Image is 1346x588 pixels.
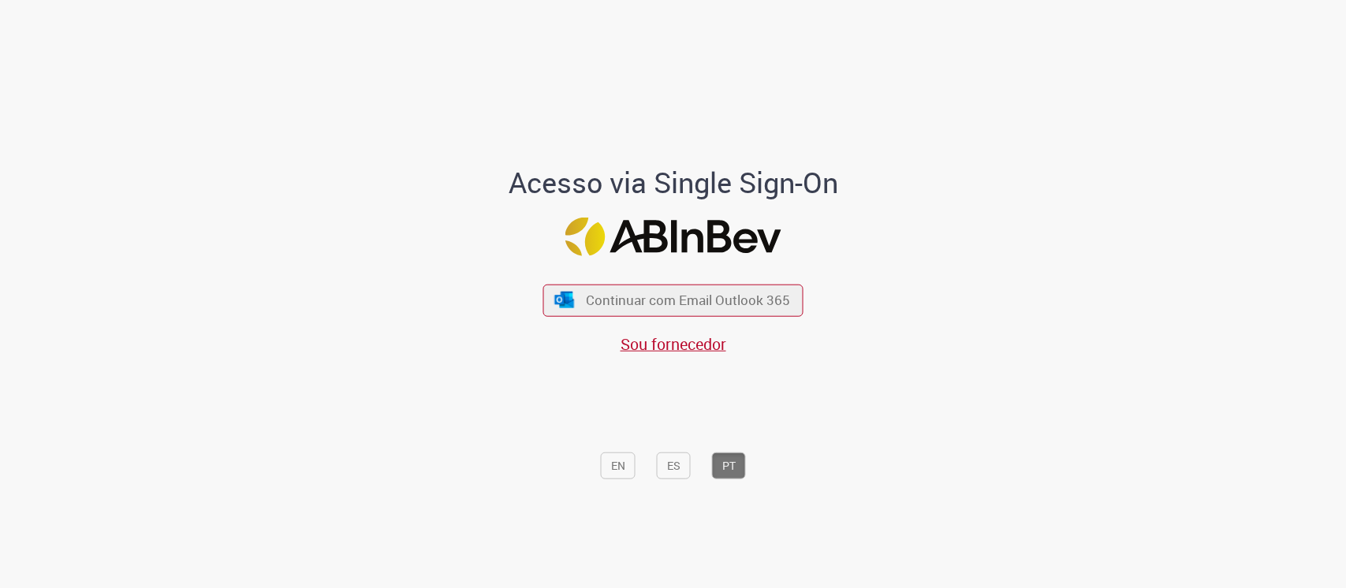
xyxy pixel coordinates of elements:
[601,452,636,478] button: EN
[621,333,726,354] a: Sou fornecedor
[553,292,575,308] img: ícone Azure/Microsoft 360
[657,452,691,478] button: ES
[712,452,746,478] button: PT
[454,167,892,199] h1: Acesso via Single Sign-On
[565,217,781,255] img: Logo ABInBev
[543,284,803,316] button: ícone Azure/Microsoft 360 Continuar com Email Outlook 365
[586,291,790,309] span: Continuar com Email Outlook 365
